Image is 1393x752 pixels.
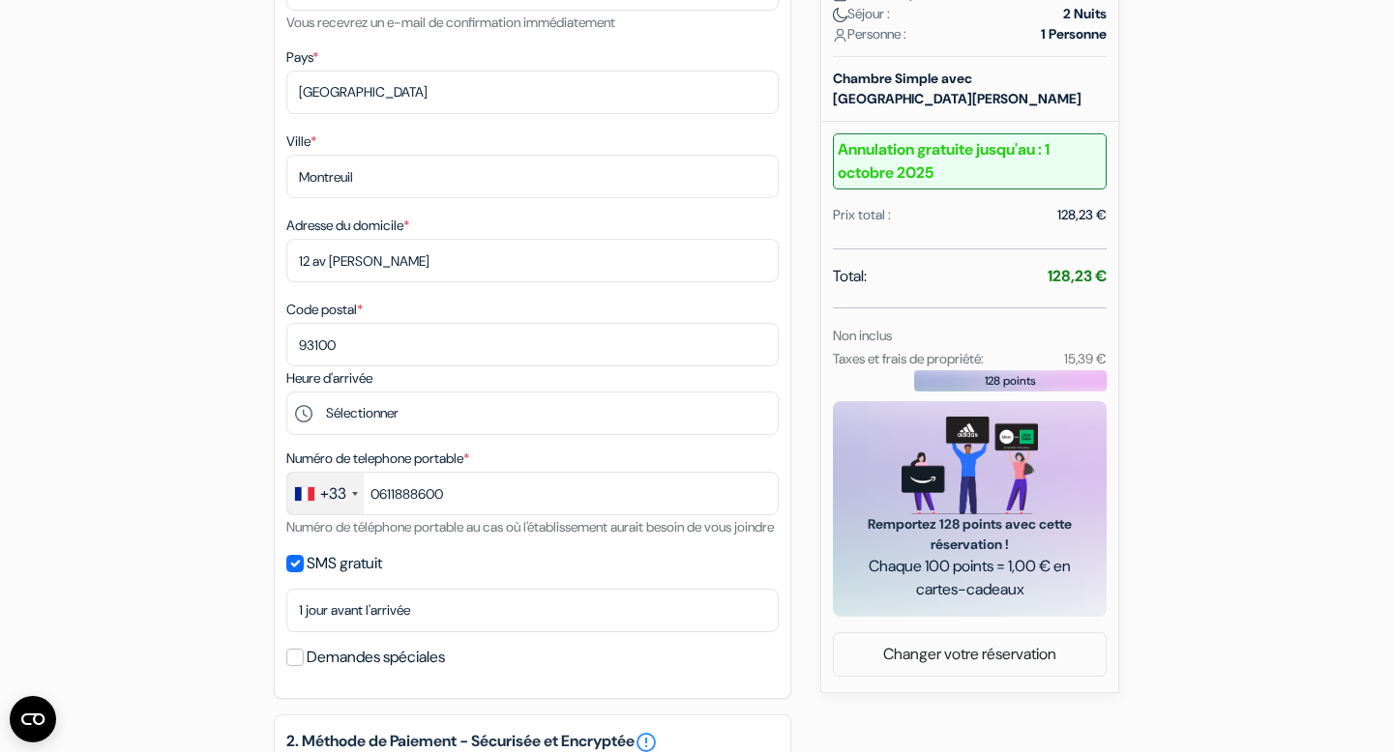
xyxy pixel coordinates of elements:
label: Adresse du domicile [286,216,409,236]
button: Ouvrir le widget CMP [10,696,56,742]
small: Taxes et frais de propriété: [833,350,984,367]
span: Remportez 128 points avec cette réservation ! [856,514,1083,555]
a: Changer votre réservation [834,636,1106,673]
strong: 128,23 € [1048,266,1107,286]
b: Annulation gratuite jusqu'au : 1 octobre 2025 [833,133,1107,189]
div: France: +33 [287,473,364,514]
span: Séjour : [833,4,890,24]
span: Total: [833,265,867,288]
span: Personne : [833,24,906,44]
label: Pays [286,47,318,68]
small: Numéro de téléphone portable au cas où l'établissement aurait besoin de vous joindre [286,518,774,535]
b: Chambre Simple avec [GEOGRAPHIC_DATA][PERSON_NAME] [833,70,1082,107]
label: Heure d'arrivée [286,368,372,389]
img: user_icon.svg [833,28,847,43]
label: Code postal [286,300,363,320]
img: moon.svg [833,8,847,22]
img: gift_card_hero_new.png [902,417,1038,514]
small: 15,39 € [1064,350,1107,367]
label: SMS gratuit [307,550,382,577]
div: 128,23 € [1057,205,1107,225]
label: Demandes spéciales [307,644,445,671]
small: Vous recevrez un e-mail de confirmation immédiatement [286,14,615,31]
strong: 1 Personne [1041,24,1107,44]
span: 128 points [985,372,1036,390]
input: 6 12 34 56 78 [286,472,779,515]
label: Numéro de telephone portable [286,448,469,469]
label: Ville [286,131,316,152]
strong: 2 Nuits [1063,4,1107,24]
small: Non inclus [833,327,892,344]
div: Prix total : [833,205,891,225]
span: Chaque 100 points = 1,00 € en cartes-cadeaux [856,555,1083,601]
div: +33 [320,482,346,506]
